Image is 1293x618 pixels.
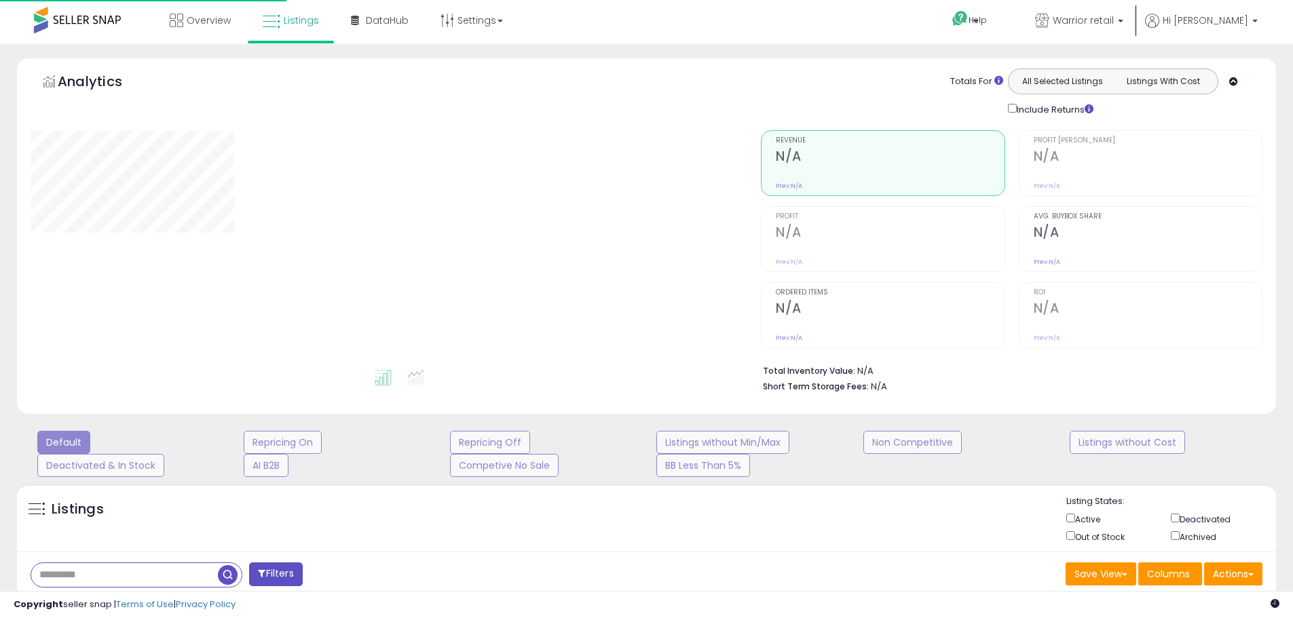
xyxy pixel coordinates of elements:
span: Columns [1147,567,1190,581]
h2: N/A [1034,225,1262,243]
i: Get Help [952,10,969,27]
button: AI B2B [244,454,288,477]
span: Help [969,14,987,26]
small: Prev: N/A [776,258,802,266]
li: N/A [763,362,1252,378]
button: Actions [1204,562,1262,585]
h2: N/A [776,301,1004,319]
button: Repricing On [244,431,322,454]
h5: Analytics [58,72,149,94]
span: Profit [776,213,1004,220]
small: Prev: N/A [776,182,802,190]
button: Non Competitive [863,431,962,454]
b: Short Term Storage Fees: [763,381,869,392]
button: Repricing Off [450,431,530,454]
h2: N/A [1034,149,1262,167]
label: Out of Stock [1075,531,1125,543]
small: Prev: N/A [1034,182,1060,190]
button: Filters [249,562,302,586]
label: Active [1075,514,1100,525]
button: Save View [1066,562,1136,585]
span: Warrior retail [1053,14,1114,27]
label: Deactivated [1180,514,1231,525]
small: Prev: N/A [1034,334,1060,342]
span: Profit [PERSON_NAME] [1034,137,1262,144]
a: Hi [PERSON_NAME] [1145,14,1258,41]
span: Overview [187,14,231,27]
span: Revenue [776,137,1004,144]
button: Deactivated & In Stock [37,454,164,477]
button: Listings without Min/Max [656,431,789,454]
small: Prev: N/A [1034,258,1060,266]
button: BB Less Than 5% [656,454,750,477]
span: Ordered Items [776,289,1004,296]
h2: N/A [1034,301,1262,319]
button: Default [37,431,90,454]
button: Competive No Sale [450,454,559,477]
span: Avg. Buybox Share [1034,213,1262,220]
a: Privacy Policy [176,598,236,611]
label: Archived [1180,531,1216,543]
h5: Listings [52,500,104,519]
button: Columns [1138,562,1202,585]
div: Totals For [950,75,1003,88]
span: DataHub [366,14,409,27]
button: All Selected Listings [1012,73,1113,90]
div: seller snap | | [14,598,236,611]
a: Terms of Use [116,598,174,611]
button: Listings With Cost [1112,73,1214,90]
span: ROI [1034,289,1262,296]
b: Total Inventory Value: [763,365,855,376]
button: Listings without Cost [1070,431,1185,454]
span: Hi [PERSON_NAME] [1163,14,1248,27]
p: Listing States: [1066,495,1276,508]
span: N/A [871,380,887,393]
span: Listings [284,14,319,27]
div: Include Returns [998,101,1125,117]
strong: Copyright [14,598,63,611]
h2: N/A [776,225,1004,243]
h2: N/A [776,149,1004,167]
small: Prev: N/A [776,334,802,342]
